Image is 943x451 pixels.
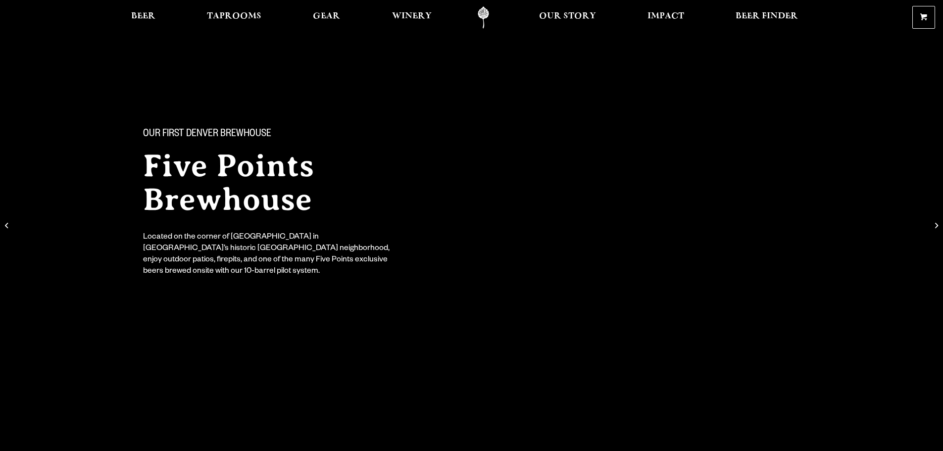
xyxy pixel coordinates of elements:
a: Winery [386,6,438,29]
h2: Five Points Brewhouse [143,149,452,216]
a: Taprooms [200,6,268,29]
span: Our Story [539,12,596,20]
a: Beer Finder [729,6,804,29]
a: Impact [641,6,691,29]
span: Winery [392,12,432,20]
div: Located on the corner of [GEOGRAPHIC_DATA] in [GEOGRAPHIC_DATA]’s historic [GEOGRAPHIC_DATA] neig... [143,232,397,278]
a: Gear [306,6,347,29]
span: Beer [131,12,155,20]
a: Our Story [533,6,602,29]
span: Taprooms [207,12,261,20]
span: Impact [647,12,684,20]
span: Gear [313,12,340,20]
span: Our First Denver Brewhouse [143,128,271,141]
a: Beer [125,6,162,29]
span: Beer Finder [736,12,798,20]
a: Odell Home [465,6,502,29]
